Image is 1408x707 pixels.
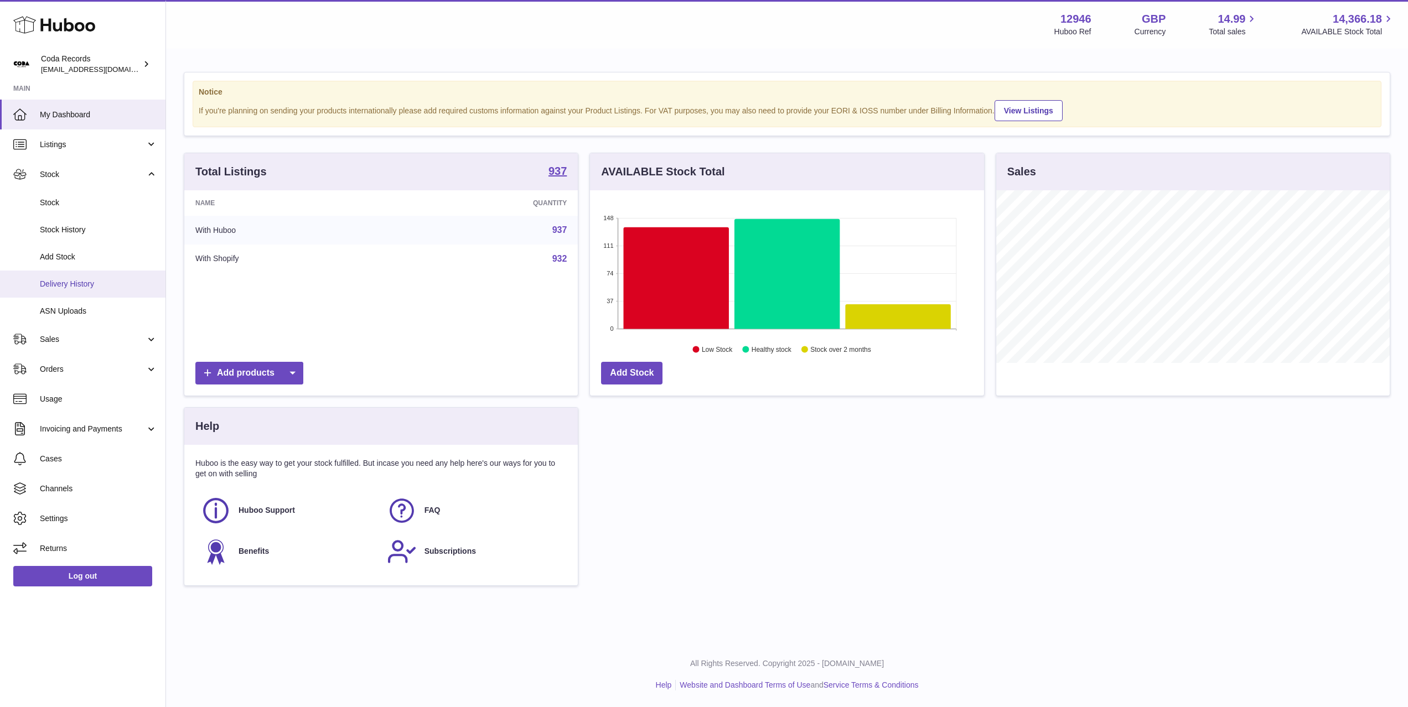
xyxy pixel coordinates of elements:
strong: GBP [1142,12,1166,27]
h3: Total Listings [195,164,267,179]
span: [EMAIL_ADDRESS][DOMAIN_NAME] [41,65,163,74]
a: 14.99 Total sales [1209,12,1258,37]
a: Add Stock [601,362,662,384]
img: haz@pcatmedia.com [13,56,30,72]
span: Orders [40,364,146,375]
strong: Notice [199,87,1375,97]
text: 148 [603,215,613,221]
text: 111 [603,242,613,249]
span: 14.99 [1218,12,1245,27]
div: Currency [1135,27,1166,37]
a: Help [656,680,672,689]
a: 14,366.18 AVAILABLE Stock Total [1301,12,1395,37]
span: FAQ [425,505,441,516]
strong: 12946 [1060,12,1091,27]
span: Delivery History [40,279,157,289]
li: and [676,680,918,690]
text: Low Stock [702,346,733,353]
text: 74 [607,270,614,277]
span: Listings [40,139,146,150]
span: Stock History [40,225,157,235]
td: With Huboo [184,216,397,245]
span: 14,366.18 [1333,12,1382,27]
span: Huboo Support [239,505,295,516]
span: Add Stock [40,252,157,262]
div: Huboo Ref [1054,27,1091,37]
p: Huboo is the easy way to get your stock fulfilled. But incase you need any help here's our ways f... [195,458,567,479]
p: All Rights Reserved. Copyright 2025 - [DOMAIN_NAME] [175,658,1399,669]
a: Service Terms & Conditions [824,680,919,689]
div: Coda Records [41,54,141,75]
span: ASN Uploads [40,306,157,316]
div: If you're planning on sending your products internationally please add required customs informati... [199,98,1375,121]
span: Cases [40,454,157,464]
span: Channels [40,484,157,494]
span: Stock [40,169,146,180]
a: 932 [552,254,567,263]
span: Returns [40,543,157,554]
span: Benefits [239,546,269,557]
a: Website and Dashboard Terms of Use [680,680,810,689]
th: Quantity [397,190,578,216]
text: 37 [607,298,614,304]
strong: 937 [548,165,567,176]
a: Add products [195,362,303,384]
span: Sales [40,334,146,345]
a: FAQ [387,496,562,526]
h3: Sales [1007,164,1036,179]
span: Subscriptions [425,546,476,557]
h3: Help [195,419,219,434]
span: Total sales [1209,27,1258,37]
th: Name [184,190,397,216]
a: Subscriptions [387,537,562,566]
a: 937 [548,165,567,179]
span: My Dashboard [40,110,157,120]
text: Stock over 2 months [811,346,871,353]
a: 937 [552,225,567,235]
span: Stock [40,197,157,208]
a: Huboo Support [201,496,376,526]
a: View Listings [995,100,1063,121]
span: Invoicing and Payments [40,424,146,434]
td: With Shopify [184,245,397,273]
text: 0 [610,325,614,332]
text: Healthy stock [752,346,792,353]
span: AVAILABLE Stock Total [1301,27,1395,37]
a: Log out [13,566,152,586]
h3: AVAILABLE Stock Total [601,164,724,179]
a: Benefits [201,537,376,566]
span: Settings [40,513,157,524]
span: Usage [40,394,157,404]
